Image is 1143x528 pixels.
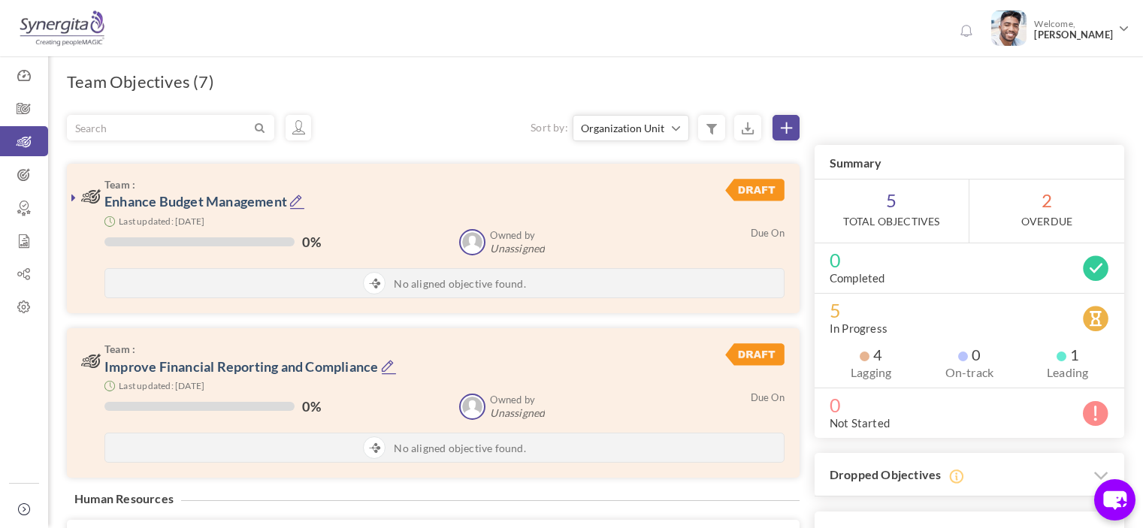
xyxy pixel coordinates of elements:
h3: Dropped Objectives [815,453,1124,497]
i: Filter [706,122,717,136]
small: Export [734,115,761,140]
small: Last updated: [DATE] [119,380,204,391]
span: No aligned objective found. [394,441,525,456]
a: Create Objective [773,115,800,140]
span: No aligned objective found. [394,276,525,291]
input: Search [68,116,252,140]
span: 5 [815,180,969,243]
label: 0% [302,399,320,414]
span: Organization Unit [581,121,670,136]
label: Not Started [830,415,890,430]
span: 4 [860,347,882,362]
span: 2 [969,180,1124,243]
small: Due On [751,391,785,403]
h3: Summary [815,145,1124,180]
span: [PERSON_NAME] [1034,29,1113,41]
span: Unassigned [490,407,545,419]
label: 0% [302,234,320,249]
label: Sort by: [531,120,568,135]
span: 1 [1057,347,1079,362]
span: Welcome, [1027,11,1117,48]
img: Photo [991,11,1027,46]
label: Lagging [830,365,913,380]
span: 5 [830,303,1109,318]
img: DraftStatus.svg [725,179,784,201]
b: Owned by [490,229,535,241]
a: Improve Financial Reporting and Compliance [104,358,378,375]
label: OverDue [1021,214,1072,229]
label: In Progress [830,321,887,336]
h4: Human Resources [67,492,181,505]
small: Last updated: [DATE] [119,216,204,227]
span: 0 [830,397,1109,412]
span: 0 [958,347,981,362]
button: chat-button [1094,479,1135,520]
label: Total Objectives [843,214,939,229]
a: Enhance Budget Management [104,193,287,210]
label: On-track [928,365,1011,380]
b: Team : [104,342,135,355]
a: Objectives assigned to me [286,115,311,140]
b: Owned by [490,394,535,406]
a: Photo Welcome,[PERSON_NAME] [985,5,1135,49]
img: Logo [17,10,107,47]
span: Unassigned [490,243,545,255]
b: Team : [104,178,135,191]
span: 0 [830,252,1109,267]
label: Completed [830,270,885,285]
button: Organization Unit [573,115,689,141]
small: Due On [751,227,785,239]
h1: Team Objectives (7) [67,71,214,92]
a: Edit Objective [381,358,397,377]
a: Notifications [954,20,978,44]
img: DraftStatus.svg [725,343,784,366]
label: Leading [1026,365,1109,380]
a: Edit Objective [289,193,305,212]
